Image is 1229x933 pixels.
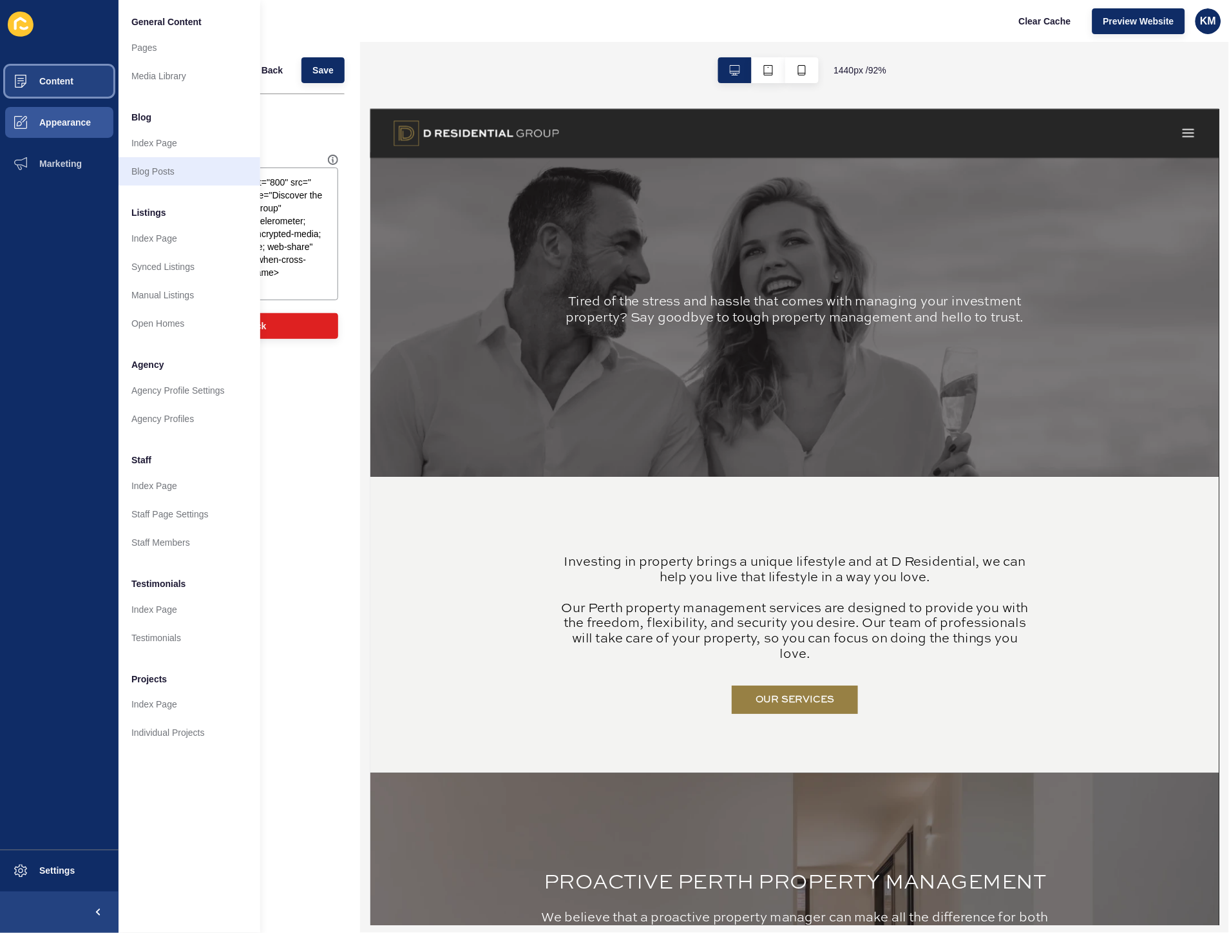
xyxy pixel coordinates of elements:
a: Agency Profile Settings [119,376,260,405]
a: Testimonials [119,624,260,652]
span: Preview Website [1103,15,1174,28]
button: Preview Website [1092,8,1185,34]
a: Index Page [119,691,260,719]
img: D Residential Group Logo [26,13,206,41]
a: Individual Projects [119,719,260,747]
a: Manual Listings [119,281,260,309]
span: Delete Block [212,320,266,332]
a: Index Page [119,129,260,157]
a: Index Page [119,595,260,624]
button: Save [301,57,345,83]
a: Index Page [119,472,260,500]
a: Index Page [119,224,260,253]
a: Blog Posts [119,157,260,186]
a: Open Homes [119,309,260,338]
a: Agency Profiles [119,405,260,433]
a: Media Library [119,62,260,90]
span: General Content [131,15,202,28]
span: Staff [131,454,151,466]
button: <Back [240,57,294,83]
p: Tired of the stress and hassle that comes with managing your investment property? Say goodbye to ... [186,202,742,264]
span: 1440 px / 92 % [834,64,887,77]
span: Back [262,64,283,77]
span: Agency [131,358,164,371]
a: OUR SERVICES [395,630,533,661]
span: Save [312,64,334,77]
a: Staff Page Settings [119,500,260,528]
a: Staff Members [119,528,260,557]
span: Projects [131,673,167,686]
span: Testimonials [131,577,186,590]
span: Blog [131,111,151,124]
a: Pages [119,34,260,62]
button: Clear Cache [1008,8,1082,34]
p: Investing in property brings a unique lifestyle and at D Residential, we can help you live that l... [206,487,721,604]
h2: PROACTIVE PERTH PROPERTY MANAGEMENT [189,832,739,875]
span: KM [1201,15,1217,28]
span: Listings [131,206,166,219]
span: Clear Cache [1019,15,1071,28]
a: Synced Listings [119,253,260,281]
